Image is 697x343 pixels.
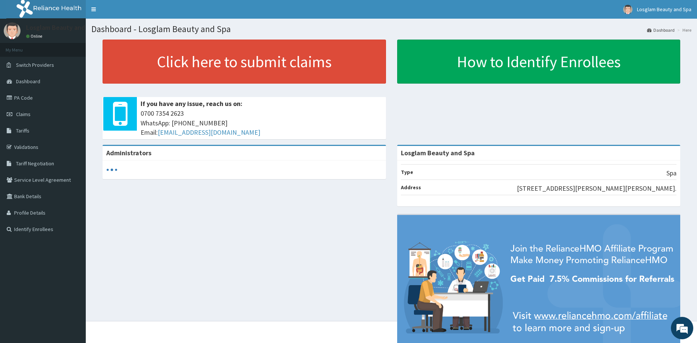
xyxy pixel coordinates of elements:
[16,62,54,68] span: Switch Providers
[141,109,382,137] span: 0700 7354 2623 WhatsApp: [PHONE_NUMBER] Email:
[397,40,681,84] a: How to Identify Enrollees
[26,34,44,39] a: Online
[647,27,675,33] a: Dashboard
[141,99,242,108] b: If you have any issue, reach us on:
[675,27,691,33] li: Here
[158,128,260,137] a: [EMAIL_ADDRESS][DOMAIN_NAME]
[103,40,386,84] a: Click here to submit claims
[517,184,676,193] p: [STREET_ADDRESS][PERSON_NAME][PERSON_NAME].
[401,169,413,175] b: Type
[666,168,676,178] p: Spa
[16,127,29,134] span: Tariffs
[401,149,475,157] strong: Losglam Beauty and Spa
[91,24,691,34] h1: Dashboard - Losglam Beauty and Spa
[401,184,421,191] b: Address
[16,160,54,167] span: Tariff Negotiation
[106,149,151,157] b: Administrators
[637,6,691,13] span: Losglam Beauty and Spa
[4,22,21,39] img: User Image
[16,78,40,85] span: Dashboard
[106,164,117,175] svg: audio-loading
[623,5,632,14] img: User Image
[26,24,97,31] p: Losglam Beauty and Spa
[16,111,31,118] span: Claims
